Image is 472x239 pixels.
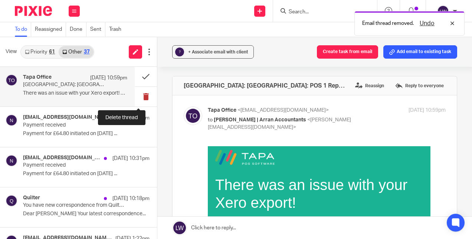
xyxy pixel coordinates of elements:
[237,108,329,113] span: <[EMAIL_ADDRESS][DOMAIN_NAME]>
[15,6,52,16] img: Pixie
[437,5,449,17] img: svg%3E
[184,107,202,125] img: svg%3E
[23,162,124,168] p: Payment received
[317,45,378,59] button: Create task from email
[23,90,127,96] p: There was an issue with your Xero export! Click...
[90,22,105,37] a: Sent
[6,155,17,167] img: svg%3E
[23,211,150,217] p: Dear [PERSON_NAME] Your latest correspondence...
[15,22,31,37] a: To do
[13,154,63,160] strong: [PERSON_NAME]
[383,45,457,59] button: Add email to existing task
[112,155,150,162] p: [DATE] 10:31pm
[112,195,150,202] p: [DATE] 10:18pm
[23,155,100,161] h4: [EMAIL_ADDRESS][DOMAIN_NAME]
[353,80,386,91] label: Reassign
[409,107,446,114] p: [DATE] 10:59pm
[70,22,86,37] a: Done
[23,122,124,128] p: Payment received
[21,46,59,58] a: Priority61
[23,74,52,81] h4: Tapa Office
[109,22,125,37] a: Trash
[35,22,66,37] a: Reassigned
[362,20,414,27] p: Email thread removed.
[175,48,184,56] div: ?
[112,114,150,122] p: [DATE] 10:33pm
[7,168,191,174] strong: [GEOGRAPHIC_DATA]: [GEOGRAPHIC_DATA]: POS 1 Report 175
[49,49,55,55] div: 61
[6,74,17,86] img: svg%3E
[23,131,150,137] p: Payment for £64.80 initiated on [DATE] ...
[7,117,54,131] a: Retry Export
[208,117,213,122] span: to
[214,117,306,122] span: [PERSON_NAME] | Arran Accountants
[7,4,67,19] img: Tapa POS
[6,114,17,126] img: svg%3E
[417,19,437,28] button: Undo
[23,114,109,121] h4: [EMAIL_ADDRESS][DOMAIN_NAME]
[23,82,106,88] p: [GEOGRAPHIC_DATA]: [GEOGRAPHIC_DATA]: POS 1 Report 175
[23,171,150,177] p: Payment for £64.80 initiated on [DATE] ...
[393,80,446,91] label: Reply to everyone
[208,108,236,113] span: Tapa Office
[23,202,124,209] p: You have new correspondence from Quilter
[7,189,148,196] span: You can manually retry the export via Tapa Office.
[23,195,40,201] h4: Quilter
[188,50,248,54] span: + Associate email with client
[6,195,17,207] img: svg%3E
[59,46,93,58] a: Other37
[6,48,17,56] span: View
[184,82,346,89] h4: [GEOGRAPHIC_DATA]: [GEOGRAPHIC_DATA]: POS 1 Report 175
[90,74,127,82] p: [DATE] 10:59pm
[84,49,90,55] div: 37
[172,45,254,59] button: ? + Associate email with client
